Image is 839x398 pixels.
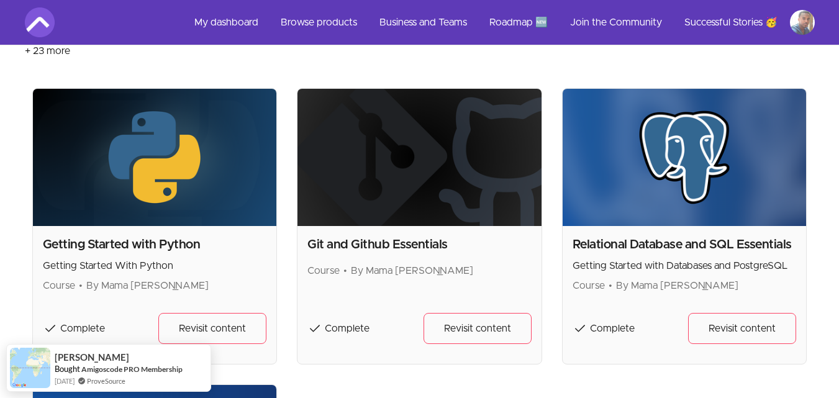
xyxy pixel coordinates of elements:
img: Profile image for Behayilu Metiku [790,10,815,35]
h2: Relational Database and SQL Essentials [573,236,797,253]
span: Complete [60,323,105,333]
img: provesource social proof notification image [10,348,50,388]
span: Course [43,281,75,291]
span: check [307,321,322,336]
span: check [43,321,58,336]
span: check [573,321,587,336]
a: My dashboard [184,7,268,37]
a: Browse products [271,7,367,37]
span: By Mama [PERSON_NAME] [86,281,209,291]
h2: Git and Github Essentials [307,236,532,253]
a: Roadmap 🆕 [479,7,558,37]
span: [PERSON_NAME] [55,352,129,363]
button: + 23 more [25,34,70,68]
a: Revisit content [688,313,796,344]
a: Successful Stories 🥳 [674,7,787,37]
img: Amigoscode logo [25,7,55,37]
span: Complete [325,323,370,333]
img: Product image for Relational Database and SQL Essentials [563,89,807,226]
a: Business and Teams [370,7,477,37]
span: Course [573,281,605,291]
a: Revisit content [424,313,532,344]
img: Product image for Git and Github Essentials [297,89,542,226]
span: Revisit content [709,321,776,336]
span: • [343,266,347,276]
p: Getting Started With Python [43,258,267,273]
span: • [79,281,83,291]
span: By Mama [PERSON_NAME] [351,266,473,276]
img: Product image for Getting Started with Python [33,89,277,226]
a: Revisit content [158,313,266,344]
span: Complete [590,323,635,333]
a: Join the Community [560,7,672,37]
span: Revisit content [179,321,246,336]
nav: Main [184,7,815,37]
span: • [609,281,612,291]
h2: Getting Started with Python [43,236,267,253]
span: Bought [55,364,80,374]
span: Revisit content [444,321,511,336]
p: Getting Started with Databases and PostgreSQL [573,258,797,273]
a: ProveSource [87,376,125,386]
span: [DATE] [55,376,75,386]
a: Amigoscode PRO Membership [81,364,183,374]
span: Course [307,266,340,276]
span: By Mama [PERSON_NAME] [616,281,738,291]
